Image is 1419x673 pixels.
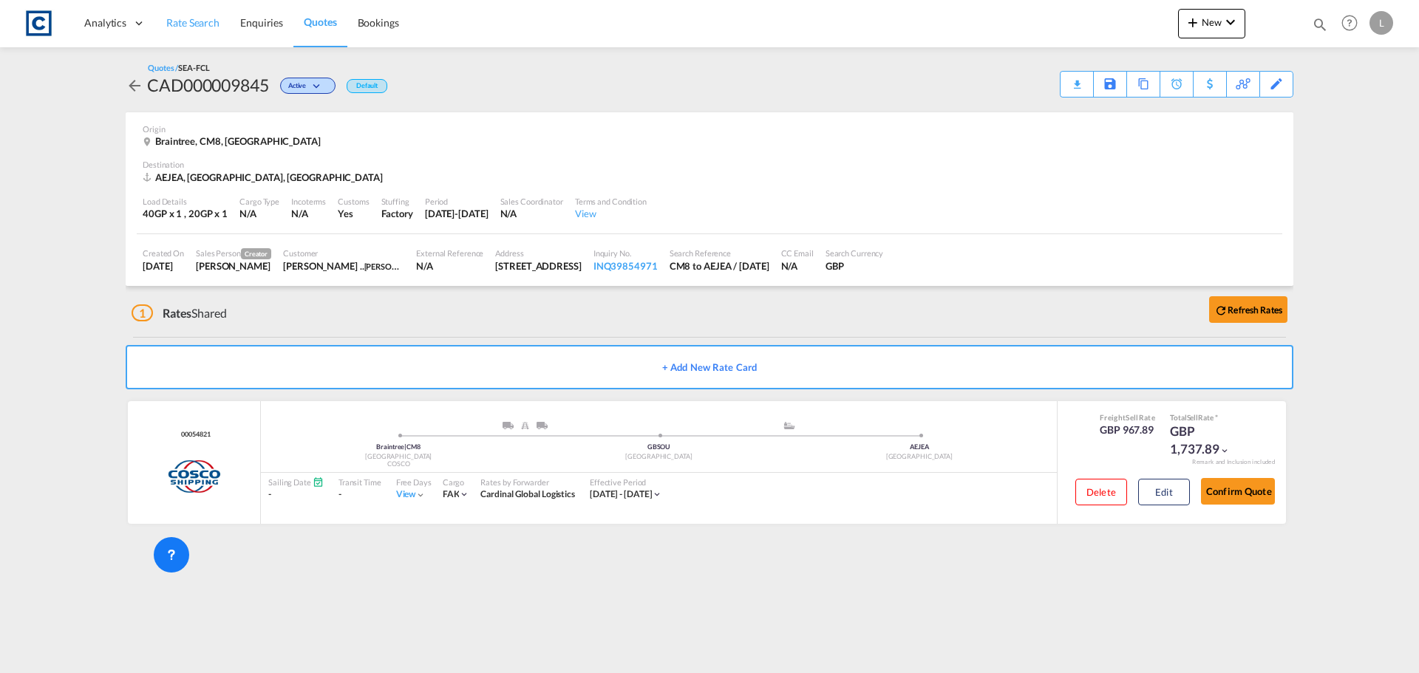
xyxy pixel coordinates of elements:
div: Transit Time [338,476,381,488]
span: CM8 [406,443,421,451]
span: Sell [1187,413,1199,422]
div: N/A [291,207,308,220]
md-icon: icon-chevron-down [415,490,426,500]
div: Period [425,196,489,207]
b: Refresh Rates [1228,304,1282,315]
div: Origin [143,123,1276,134]
span: Braintree [376,443,406,451]
div: Cargo Type [239,196,279,207]
span: FAK [443,488,460,499]
div: Address [495,247,581,259]
div: COSCO [268,460,528,469]
img: COSCO [166,458,221,495]
div: 2 Manor Road Ruislip HA4 7LB [495,259,581,273]
button: Delete [1075,479,1127,505]
div: 01 Sep 2025 - 30 Sep 2025 [590,488,653,501]
div: Terms and Condition [575,196,647,207]
div: 30 Sep 2025 [425,207,489,220]
span: [DATE] - [DATE] [590,488,653,499]
div: Search Currency [826,247,884,259]
div: GBP 967.89 [1100,423,1155,437]
md-icon: Schedules Available [313,476,324,488]
div: Total Rate [1170,412,1244,423]
div: Help [1337,10,1369,37]
button: + Add New Rate Card [126,345,1293,389]
div: N/A [500,207,563,220]
span: 00054821 [177,430,210,440]
img: ROAD [537,422,548,429]
span: Bookings [358,16,399,29]
div: 23 Sep 2025 [143,259,184,273]
div: icon-magnify [1312,16,1328,38]
div: Viewicon-chevron-down [396,488,426,501]
div: Cargo [443,476,470,488]
div: Quotes /SEA-FCL [148,62,210,73]
span: Creator [241,248,271,259]
div: Incoterms [291,196,326,207]
span: [PERSON_NAME] Exports [364,260,455,272]
img: 1fdb9190129311efbfaf67cbb4249bed.jpeg [22,7,55,40]
div: Remark and Inclusion included [1181,458,1286,466]
div: Yes [338,207,369,220]
button: icon-plus 400-fgNewicon-chevron-down [1178,9,1245,38]
div: GBP [826,259,884,273]
div: GBP 1,737.89 [1170,423,1244,458]
div: Default [347,79,387,93]
md-icon: icon-chevron-down [1222,13,1239,31]
span: Braintree, CM8, [GEOGRAPHIC_DATA] [155,135,321,147]
span: Subject to Remarks [1214,413,1218,422]
img: RAIL [521,422,528,429]
div: Freight Rate [1100,412,1155,423]
div: CC Email [781,247,814,259]
div: 40GP x 1 , 20GP x 1 [143,207,228,220]
div: N/A [239,207,279,220]
div: Search Reference [670,247,769,259]
md-icon: icon-arrow-left [126,77,143,95]
span: | [404,443,406,451]
div: Factory Stuffing [381,207,413,220]
span: 1 [132,304,153,321]
button: Confirm Quote [1201,478,1275,505]
div: Quote PDF is not available at this time [1068,72,1086,85]
div: - [338,488,381,501]
button: Edit [1138,479,1190,505]
span: SEA-FCL [178,63,209,72]
md-icon: icon-magnify [1312,16,1328,33]
div: Stuffing [381,196,413,207]
span: Rate Search [166,16,220,29]
span: Rates [163,306,192,320]
div: [GEOGRAPHIC_DATA] [789,452,1049,462]
div: - [268,488,324,501]
div: icon-arrow-left [126,73,147,97]
div: Contract / Rate Agreement / Tariff / Spot Pricing Reference Number: 00054821 [177,430,210,440]
button: icon-refreshRefresh Rates [1209,296,1287,323]
div: Change Status Here [280,78,336,94]
div: Inquiry No. [593,247,658,259]
div: Cardinal Global Logistics [480,488,575,501]
span: New [1184,16,1239,28]
div: Effective Period [590,476,663,488]
div: Shared [132,305,227,321]
span: Active [288,81,310,95]
div: Sales Person [196,247,271,259]
div: AEJEA [789,443,1049,452]
div: Created On [143,247,184,259]
div: L [1369,11,1393,35]
md-icon: icon-download [1068,74,1086,85]
div: Customs [338,196,369,207]
div: AEJEA, Jebel Ali, Middle East [143,171,387,184]
md-icon: icon-plus 400-fg [1184,13,1202,31]
span: Quotes [304,16,336,28]
div: Neerraj .. [283,259,404,273]
div: [GEOGRAPHIC_DATA] [528,452,789,462]
div: Destination [143,159,1276,170]
md-icon: icon-chevron-down [1219,445,1230,456]
md-icon: icon-refresh [1214,304,1228,317]
div: [GEOGRAPHIC_DATA] [268,452,528,462]
div: Braintree, CM8, United Kingdom [143,134,324,148]
span: Cardinal Global Logistics [480,488,575,499]
div: CM8 to AEJEA / 23 Sep 2025 [670,259,769,273]
div: GBSOU [528,443,789,452]
div: N/A [416,259,483,273]
div: CAD000009845 [147,73,269,97]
